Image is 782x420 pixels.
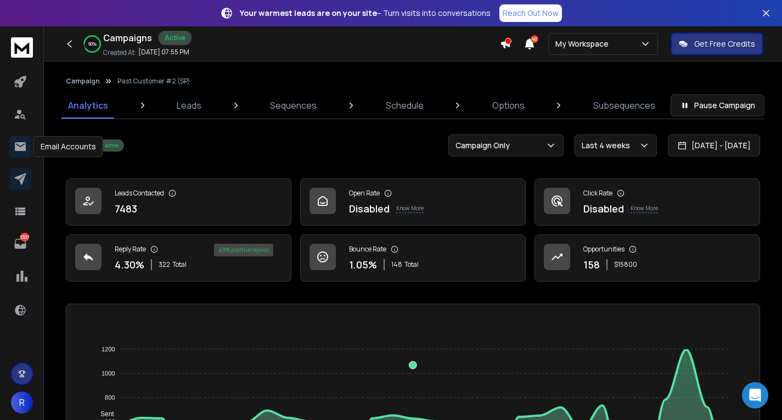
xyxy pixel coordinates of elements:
p: 158 [583,257,600,272]
p: Created At: [103,48,136,57]
a: 5337 [9,233,31,255]
a: Bounce Rate1.05%148Total [300,234,526,282]
p: Last 4 weeks [582,140,634,151]
p: Reply Rate [115,245,146,254]
p: Disabled [349,201,390,216]
a: Reply Rate4.30%322Total49% positive replies [66,234,291,282]
a: Options [486,92,531,119]
a: Leads [170,92,208,119]
p: Open Rate [349,189,380,198]
p: Leads Contacted [115,189,164,198]
p: Bounce Rate [349,245,386,254]
p: Subsequences [593,99,655,112]
p: 90 % [88,41,97,47]
tspan: 1000 [102,370,115,377]
p: – Turn visits into conversations [240,8,491,19]
img: logo [11,37,33,58]
span: 322 [159,260,170,269]
button: [DATE] - [DATE] [668,135,760,156]
p: 7483 [115,201,137,216]
p: Know More [631,204,658,213]
p: Sequences [270,99,317,112]
a: Sequences [263,92,323,119]
p: Get Free Credits [694,38,755,49]
a: Schedule [379,92,430,119]
p: Disabled [583,201,624,216]
p: Options [492,99,525,112]
a: Reach Out Now [499,4,562,22]
p: 5337 [20,233,29,242]
button: Pause Campaign [671,94,764,116]
span: 148 [391,260,402,269]
button: R [11,391,33,413]
p: Click Rate [583,189,612,198]
p: My Workspace [555,38,613,49]
a: Click RateDisabledKnow More [535,178,760,226]
a: Opportunities158$15800 [535,234,760,282]
p: Analytics [68,99,108,112]
p: Schedule [386,99,424,112]
div: Open Intercom Messenger [742,382,768,408]
p: Know More [396,204,424,213]
tspan: 1200 [102,346,115,352]
button: Get Free Credits [671,33,763,55]
span: 40 [531,35,538,43]
a: Open RateDisabledKnow More [300,178,526,226]
a: Leads Contacted7483 [66,178,291,226]
p: $ 15800 [614,260,637,269]
div: Email Accounts [33,136,103,157]
p: Opportunities [583,245,625,254]
span: Sent [92,410,114,418]
span: Total [172,260,187,269]
button: Campaign [66,77,100,86]
tspan: 800 [105,394,115,401]
div: Active [99,139,124,152]
p: Past Customer #2 (SP) [117,77,190,86]
p: 4.30 % [115,257,144,272]
p: 1.05 % [349,257,377,272]
h1: Campaigns [103,31,152,44]
p: Leads [177,99,201,112]
strong: Your warmest leads are on your site [240,8,377,18]
div: Active [159,31,192,45]
span: Total [404,260,419,269]
a: Analytics [61,92,115,119]
p: Reach Out Now [503,8,559,19]
p: [DATE] 07:55 PM [138,48,189,57]
div: 49 % positive replies [214,244,273,256]
a: Subsequences [587,92,662,119]
p: Campaign Only [455,140,514,151]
